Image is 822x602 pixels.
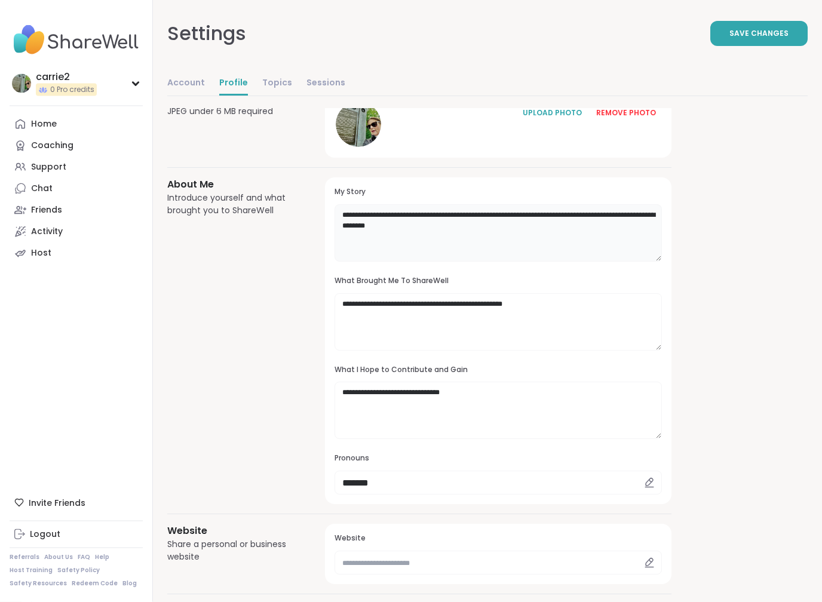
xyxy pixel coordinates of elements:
h3: About Me [167,178,296,192]
a: Logout [10,524,143,545]
span: 0 Pro credits [50,85,94,95]
a: Referrals [10,553,39,561]
div: Settings [167,19,246,48]
h3: Website [335,534,662,544]
a: Safety Resources [10,579,67,588]
div: Host [31,247,51,259]
a: Blog [122,579,137,588]
div: Invite Friends [10,492,143,514]
a: Activity [10,221,143,242]
a: Safety Policy [57,566,100,575]
a: FAQ [78,553,90,561]
a: About Us [44,553,73,561]
a: Profile [219,72,248,96]
a: Support [10,156,143,178]
img: ShareWell Nav Logo [10,19,143,61]
a: Sessions [306,72,345,96]
a: Host [10,242,143,264]
button: UPLOAD PHOTO [516,101,588,126]
h3: Website [167,524,296,539]
div: carrie2 [36,70,97,84]
div: Home [31,118,57,130]
div: Share a personal or business website [167,539,296,564]
button: Save Changes [710,21,808,46]
div: JPEG under 6 MB required [167,106,296,118]
div: Activity [31,226,63,238]
div: UPLOAD PHOTO [522,108,582,119]
button: REMOVE PHOTO [590,101,662,126]
img: carrie2 [12,74,31,93]
div: Coaching [31,140,73,152]
a: Home [10,113,143,135]
div: Introduce yourself and what brought you to ShareWell [167,192,296,217]
div: Friends [31,204,62,216]
a: Redeem Code [72,579,118,588]
div: Support [31,161,66,173]
h3: Pronouns [335,454,662,464]
a: Coaching [10,135,143,156]
h3: What I Hope to Contribute and Gain [335,365,662,376]
div: Chat [31,183,53,195]
a: Chat [10,178,143,199]
span: Save Changes [729,28,789,39]
a: Topics [262,72,292,96]
a: Help [95,553,109,561]
h3: My Story [335,188,662,198]
div: Logout [30,529,60,540]
a: Friends [10,199,143,221]
a: Host Training [10,566,53,575]
a: Account [167,72,205,96]
h3: What Brought Me To ShareWell [335,277,662,287]
div: REMOVE PHOTO [596,108,656,119]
